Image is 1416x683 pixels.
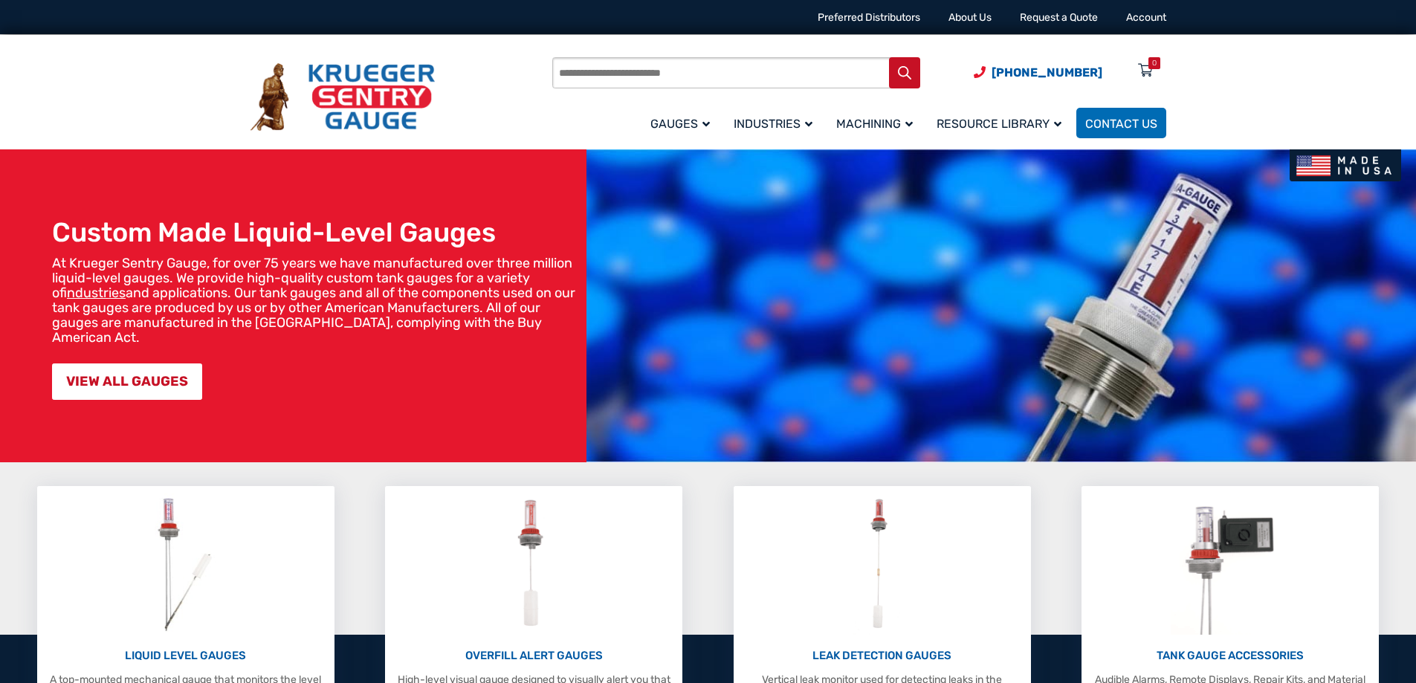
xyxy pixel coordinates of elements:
[1076,108,1166,138] a: Contact Us
[836,117,913,131] span: Machining
[948,11,992,24] a: About Us
[741,647,1024,664] p: LEAK DETECTION GAUGES
[52,363,202,400] a: VIEW ALL GAUGES
[586,149,1416,462] img: bg_hero_bannerksentry
[1085,117,1157,131] span: Contact Us
[146,493,224,635] img: Liquid Level Gauges
[1290,149,1401,181] img: Made In USA
[818,11,920,24] a: Preferred Distributors
[853,493,911,635] img: Leak Detection Gauges
[928,106,1076,140] a: Resource Library
[992,65,1102,80] span: [PHONE_NUMBER]
[1171,493,1290,635] img: Tank Gauge Accessories
[641,106,725,140] a: Gauges
[1152,57,1157,69] div: 0
[392,647,675,664] p: OVERFILL ALERT GAUGES
[45,647,327,664] p: LIQUID LEVEL GAUGES
[937,117,1061,131] span: Resource Library
[734,117,812,131] span: Industries
[501,493,567,635] img: Overfill Alert Gauges
[650,117,710,131] span: Gauges
[827,106,928,140] a: Machining
[725,106,827,140] a: Industries
[1089,647,1371,664] p: TANK GAUGE ACCESSORIES
[250,63,435,132] img: Krueger Sentry Gauge
[67,285,126,301] a: industries
[974,63,1102,82] a: Phone Number (920) 434-8860
[1126,11,1166,24] a: Account
[52,216,579,248] h1: Custom Made Liquid-Level Gauges
[1020,11,1098,24] a: Request a Quote
[52,256,579,345] p: At Krueger Sentry Gauge, for over 75 years we have manufactured over three million liquid-level g...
